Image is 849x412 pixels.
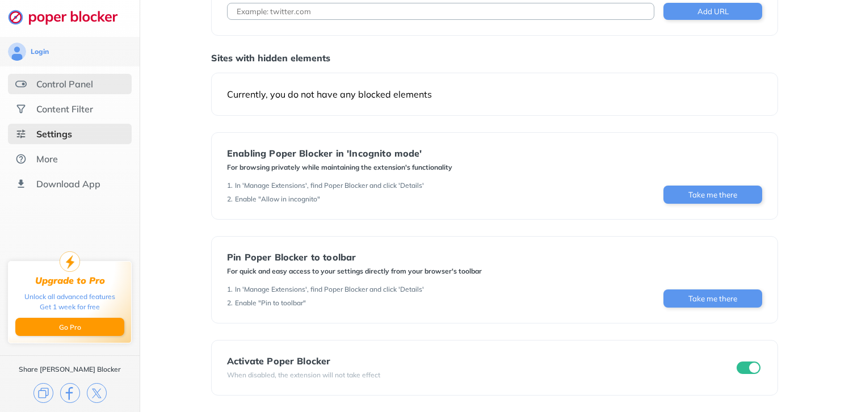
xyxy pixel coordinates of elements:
div: Upgrade to Pro [35,275,105,286]
div: Unlock all advanced features [24,292,115,302]
div: Enable "Allow in incognito" [235,195,320,204]
div: Control Panel [36,78,93,90]
img: about.svg [15,153,27,165]
img: x.svg [87,383,107,403]
img: upgrade-to-pro.svg [60,251,80,272]
div: 2 . [227,195,233,204]
div: Pin Poper Blocker to toolbar [227,252,482,262]
div: Get 1 week for free [40,302,100,312]
div: Download App [36,178,100,190]
div: For quick and easy access to your settings directly from your browser's toolbar [227,267,482,276]
div: When disabled, the extension will not take effect [227,371,380,380]
button: Take me there [663,186,762,204]
div: 1 . [227,285,233,294]
button: Take me there [663,289,762,308]
div: For browsing privately while maintaining the extension's functionality [227,163,452,172]
img: features.svg [15,78,27,90]
div: Enable "Pin to toolbar" [235,299,306,308]
div: More [36,153,58,165]
img: logo-webpage.svg [8,9,130,25]
div: Sites with hidden elements [211,52,778,64]
div: In 'Manage Extensions', find Poper Blocker and click 'Details' [235,181,424,190]
div: Login [31,47,49,56]
button: Go Pro [15,318,124,336]
img: facebook.svg [60,383,80,403]
div: Currently, you do not have any blocked elements [227,89,762,100]
img: download-app.svg [15,178,27,190]
img: avatar.svg [8,43,26,61]
div: Content Filter [36,103,93,115]
div: Settings [36,128,72,140]
img: settings-selected.svg [15,128,27,140]
img: social.svg [15,103,27,115]
input: Example: twitter.com [227,3,654,20]
div: 2 . [227,299,233,308]
div: Enabling Poper Blocker in 'Incognito mode' [227,148,452,158]
img: copy.svg [33,383,53,403]
div: In 'Manage Extensions', find Poper Blocker and click 'Details' [235,285,424,294]
button: Add URL [663,3,762,20]
div: 1 . [227,181,233,190]
div: Share [PERSON_NAME] Blocker [19,365,121,374]
div: Activate Poper Blocker [227,356,380,366]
